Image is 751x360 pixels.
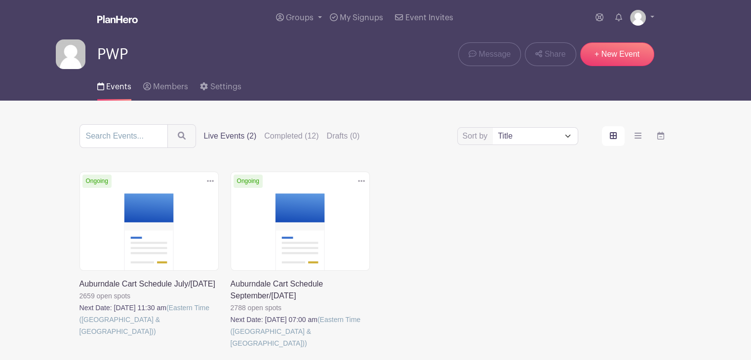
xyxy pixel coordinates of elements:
[602,126,672,146] div: order and view
[405,14,453,22] span: Event Invites
[143,69,188,101] a: Members
[630,10,646,26] img: default-ce2991bfa6775e67f084385cd625a349d9dcbb7a52a09fb2fda1e96e2d18dcdb.png
[286,14,314,22] span: Groups
[525,42,576,66] a: Share
[210,83,241,91] span: Settings
[97,46,128,63] span: PWP
[463,130,491,142] label: Sort by
[327,130,360,142] label: Drafts (0)
[545,48,566,60] span: Share
[458,42,521,66] a: Message
[106,83,131,91] span: Events
[97,69,131,101] a: Events
[56,39,85,69] img: default-ce2991bfa6775e67f084385cd625a349d9dcbb7a52a09fb2fda1e96e2d18dcdb.png
[200,69,241,101] a: Settings
[580,42,654,66] a: + New Event
[79,124,168,148] input: Search Events...
[97,15,138,23] img: logo_white-6c42ec7e38ccf1d336a20a19083b03d10ae64f83f12c07503d8b9e83406b4c7d.svg
[153,83,188,91] span: Members
[204,130,360,142] div: filters
[478,48,511,60] span: Message
[340,14,383,22] span: My Signups
[204,130,257,142] label: Live Events (2)
[264,130,318,142] label: Completed (12)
